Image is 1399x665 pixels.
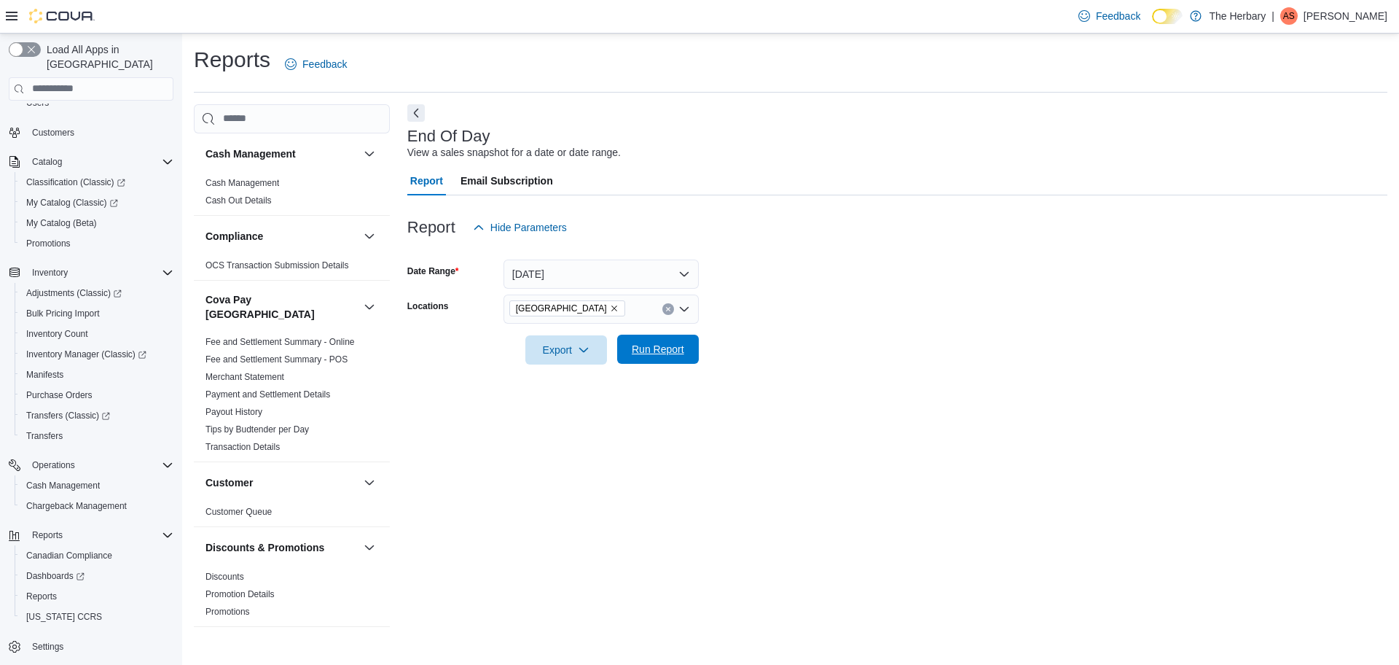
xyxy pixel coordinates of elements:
span: Canadian Compliance [26,550,112,561]
label: Date Range [407,265,459,277]
span: Dark Mode [1152,24,1153,25]
button: Next [407,104,425,122]
span: Chargeback Management [26,500,127,512]
span: Reports [26,591,57,602]
a: Inventory Count [20,325,94,343]
button: Export [525,335,607,365]
button: Inventory [26,264,74,281]
span: Hide Parameters [490,220,567,235]
span: Tips by Budtender per Day [205,424,309,435]
span: Reports [26,526,173,544]
input: Dark Mode [1152,9,1183,24]
span: Transfers (Classic) [26,410,110,421]
button: Chargeback Management [15,496,179,516]
p: | [1271,7,1274,25]
span: Cash Management [26,480,100,491]
a: My Catalog (Classic) [15,192,179,213]
button: Customer [205,475,358,490]
span: Payout History [205,406,262,418]
span: Inventory Manager (Classic) [26,349,146,360]
span: Adjustments (Classic) [26,287,122,299]
span: Merchant Statement [205,371,284,383]
button: Reports [3,525,179,545]
img: Cova [29,9,95,23]
a: Dashboards [15,566,179,586]
button: Operations [3,455,179,475]
span: Promotions [26,238,71,249]
span: Settings [26,637,173,656]
span: Kingston [509,300,625,316]
a: Tips by Budtender per Day [205,424,309,435]
button: Compliance [205,229,358,244]
a: Inventory Manager (Classic) [20,346,152,363]
span: Inventory Manager (Classic) [20,346,173,363]
span: Washington CCRS [20,608,173,626]
button: Cash Management [15,475,179,496]
span: Cash Management [20,477,173,494]
span: Users [26,97,49,109]
span: My Catalog (Classic) [20,194,173,211]
button: Cova Pay [GEOGRAPHIC_DATA] [205,292,358,322]
button: Canadian Compliance [15,545,179,566]
h1: Reports [194,45,270,74]
button: Cash Management [361,145,378,163]
span: My Catalog (Classic) [26,197,118,209]
a: Adjustments (Classic) [15,283,179,303]
span: My Catalog (Beta) [26,217,97,229]
a: Feedback [279,50,353,79]
span: Fee and Settlement Summary - Online [205,336,355,348]
span: Canadian Compliance [20,547,173,564]
a: Promotions [20,235,77,252]
span: Operations [26,456,173,474]
span: Dashboards [20,567,173,585]
span: Feedback [302,57,347,71]
div: Alex Saez [1280,7,1298,25]
span: Promotion Details [205,588,275,600]
span: My Catalog (Beta) [20,214,173,232]
span: Bulk Pricing Import [26,308,100,319]
a: Users [20,94,55,112]
span: Discounts [205,571,244,583]
button: Run Report [617,335,699,364]
button: Settings [3,636,179,657]
a: Payout History [205,407,262,417]
span: Fee and Settlement Summary - POS [205,354,348,365]
span: Purchase Orders [26,389,93,401]
span: Operations [32,459,75,471]
span: [GEOGRAPHIC_DATA] [516,301,607,316]
a: Cash Out Details [205,195,272,206]
span: Inventory [26,264,173,281]
a: Promotion Details [205,589,275,599]
span: Inventory [32,267,68,279]
a: Feedback [1073,1,1146,31]
span: Customer Queue [205,506,272,518]
a: Classification (Classic) [20,174,131,191]
a: Settings [26,638,69,656]
span: Catalog [32,156,62,168]
a: Transfers (Classic) [15,405,179,426]
span: Feedback [1096,9,1140,23]
a: Transfers [20,427,68,445]
span: Load All Apps in [GEOGRAPHIC_DATA] [41,42,173,71]
span: Purchase Orders [20,386,173,404]
a: Bulk Pricing Import [20,305,106,322]
a: Dashboards [20,567,90,585]
button: [US_STATE] CCRS [15,607,179,627]
button: Discounts & Promotions [361,539,378,556]
p: [PERSON_NAME] [1304,7,1387,25]
button: Discounts & Promotions [205,540,358,555]
h3: Report [407,219,455,236]
span: Chargeback Management [20,497,173,515]
span: Payment and Settlement Details [205,389,330,400]
button: Inventory [3,262,179,283]
span: Users [20,94,173,112]
a: Adjustments (Classic) [20,284,128,302]
span: Customers [32,127,74,139]
span: Transaction Details [205,441,280,453]
h3: End Of Day [407,128,490,145]
span: Reports [32,529,63,541]
a: Transfers (Classic) [20,407,116,424]
a: Canadian Compliance [20,547,118,564]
